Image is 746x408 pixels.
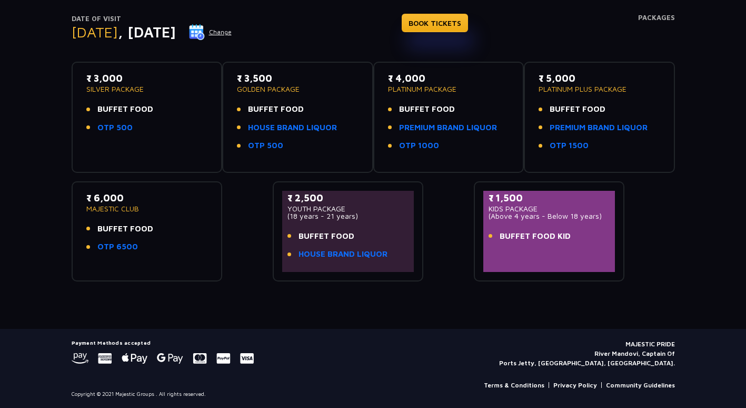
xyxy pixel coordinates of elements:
[86,85,208,93] p: SILVER PACKAGE
[499,339,675,368] p: MAJESTIC PRIDE River Mandovi, Captain Of Ports Jetty, [GEOGRAPHIC_DATA], [GEOGRAPHIC_DATA].
[72,390,206,398] p: Copyright © 2021 Majestic Groups . All rights reserved.
[86,205,208,212] p: MAJESTIC CLUB
[97,103,153,115] span: BUFFET FOOD
[86,71,208,85] p: ₹ 3,000
[287,212,409,220] p: (18 years - 21 years)
[489,191,610,205] p: ₹ 1,500
[287,205,409,212] p: YOUTH PACKAGE
[388,85,510,93] p: PLATINUM PACKAGE
[539,71,660,85] p: ₹ 5,000
[606,381,675,390] a: Community Guidelines
[299,230,354,242] span: BUFFET FOOD
[299,248,387,260] a: HOUSE BRAND LIQUOR
[248,140,283,152] a: OTP 500
[399,140,439,152] a: OTP 1000
[86,191,208,205] p: ₹ 6,000
[550,140,589,152] a: OTP 1500
[399,103,455,115] span: BUFFET FOOD
[97,241,138,253] a: OTP 6500
[72,339,254,346] h5: Payment Methods accepted
[553,381,597,390] a: Privacy Policy
[72,14,232,24] p: Date of Visit
[118,23,176,41] span: , [DATE]
[489,212,610,220] p: (Above 4 years - Below 18 years)
[550,122,648,134] a: PREMIUM BRAND LIQUOR
[539,85,660,93] p: PLATINUM PLUS PACKAGE
[489,205,610,212] p: KIDS PACKAGE
[287,191,409,205] p: ₹ 2,500
[550,103,605,115] span: BUFFET FOOD
[237,71,359,85] p: ₹ 3,500
[237,85,359,93] p: GOLDEN PACKAGE
[484,381,544,390] a: Terms & Conditions
[638,14,675,52] h4: Packages
[248,103,304,115] span: BUFFET FOOD
[97,223,153,235] span: BUFFET FOOD
[97,122,133,134] a: OTP 500
[388,71,510,85] p: ₹ 4,000
[402,14,468,32] a: BOOK TICKETS
[72,23,118,41] span: [DATE]
[248,122,337,134] a: HOUSE BRAND LIQUOR
[500,230,571,242] span: BUFFET FOOD KID
[399,122,497,134] a: PREMIUM BRAND LIQUOR
[188,24,232,41] button: Change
